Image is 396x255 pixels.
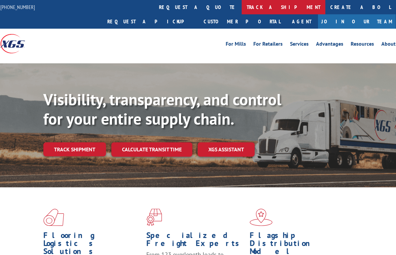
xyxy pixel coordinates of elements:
a: Agent [285,14,318,29]
a: Advantages [316,41,343,49]
a: [PHONE_NUMBER] [0,4,35,10]
b: Visibility, transparency, and control for your entire supply chain. [43,89,281,129]
a: For Mills [226,41,246,49]
img: xgs-icon-total-supply-chain-intelligence-red [43,209,64,226]
a: XGS ASSISTANT [198,142,255,157]
a: Join Our Team [318,14,396,29]
img: xgs-icon-flagship-distribution-model-red [250,209,273,226]
a: Services [290,41,309,49]
a: Track shipment [43,142,106,156]
a: Request a pickup [102,14,199,29]
a: About [381,41,396,49]
a: Resources [351,41,374,49]
a: For Retailers [253,41,283,49]
a: Calculate transit time [111,142,192,157]
img: xgs-icon-focused-on-flooring-red [146,209,162,226]
h1: Specialized Freight Experts [146,231,244,251]
a: Customer Portal [199,14,285,29]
